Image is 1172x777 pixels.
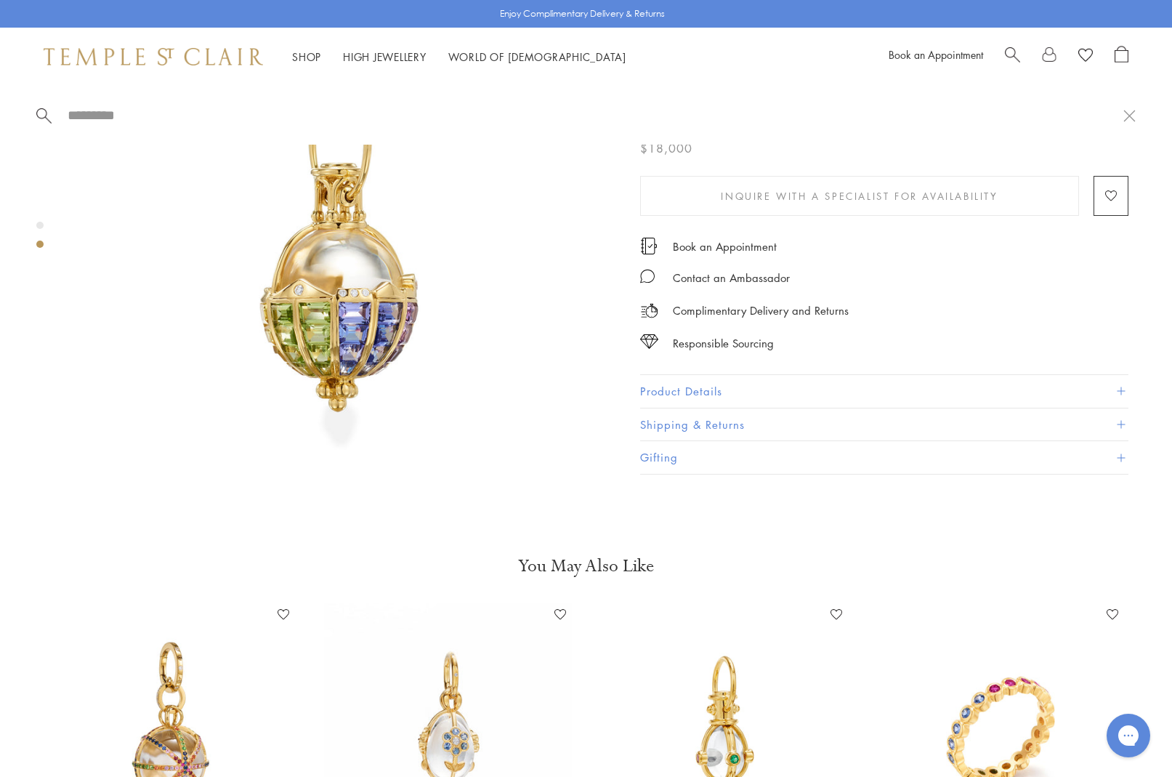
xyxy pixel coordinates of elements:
a: Book an Appointment [889,47,983,62]
div: Responsible Sourcing [673,334,774,353]
p: Enjoy Complimentary Delivery & Returns [500,7,665,21]
button: Shipping & Returns [640,408,1128,441]
nav: Main navigation [292,48,626,66]
span: $18,000 [640,139,692,158]
iframe: Gorgias live chat messenger [1099,709,1157,762]
a: Book an Appointment [673,238,777,254]
img: icon_delivery.svg [640,302,658,320]
h3: You May Also Like [58,555,1114,578]
a: ShopShop [292,49,321,64]
a: Open Shopping Bag [1115,46,1128,68]
a: World of [DEMOGRAPHIC_DATA]World of [DEMOGRAPHIC_DATA] [448,49,626,64]
button: Gifting [640,441,1128,474]
a: High JewelleryHigh Jewellery [343,49,427,64]
div: Contact an Ambassador [673,269,790,287]
a: Search [1005,46,1020,68]
span: Inquire With A Specialist for Availability [721,188,998,204]
div: Product gallery navigation [36,218,44,259]
img: MessageIcon-01_2.svg [640,269,655,283]
img: icon_sourcing.svg [640,334,658,349]
a: View Wishlist [1078,46,1093,68]
p: Complimentary Delivery and Returns [673,302,849,320]
button: Product Details [640,375,1128,408]
img: icon_appointment.svg [640,238,658,254]
img: Temple St. Clair [44,48,263,65]
button: Inquire With A Specialist for Availability [640,176,1079,216]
